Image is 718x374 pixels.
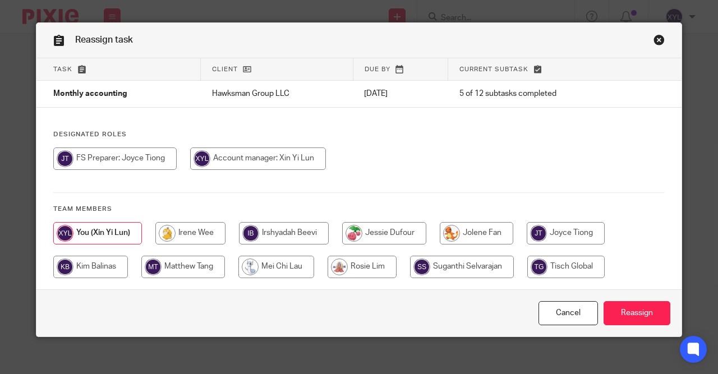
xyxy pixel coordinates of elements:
[53,205,665,214] h4: Team members
[604,301,670,325] input: Reassign
[75,35,133,44] span: Reassign task
[364,88,436,99] p: [DATE]
[212,88,342,99] p: Hawksman Group LLC
[653,34,665,49] a: Close this dialog window
[53,90,127,98] span: Monthly accounting
[212,66,238,72] span: Client
[459,66,528,72] span: Current subtask
[53,130,665,139] h4: Designated Roles
[365,66,390,72] span: Due by
[448,81,630,108] td: 5 of 12 subtasks completed
[538,301,598,325] a: Close this dialog window
[53,66,72,72] span: Task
